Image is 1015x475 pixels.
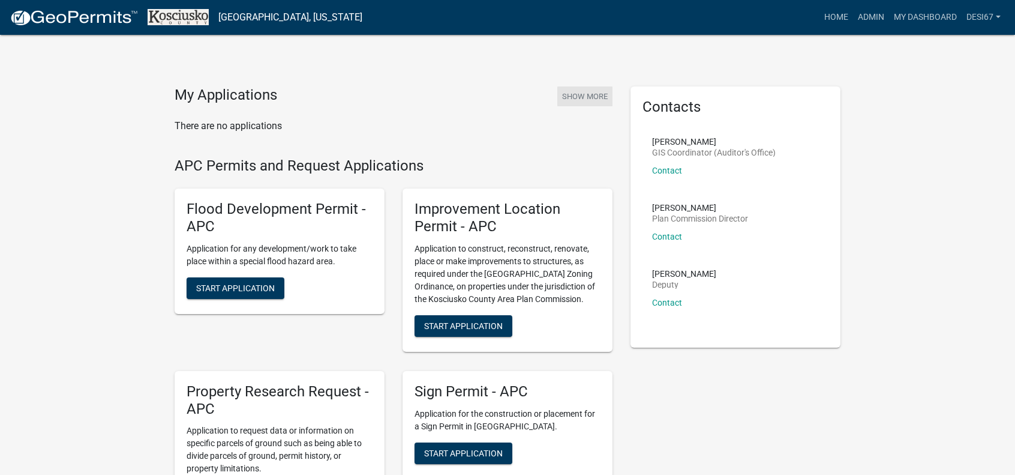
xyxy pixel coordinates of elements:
[187,201,373,235] h5: Flood Development Permit - APC
[415,315,512,337] button: Start Application
[557,86,612,106] button: Show More
[187,243,373,268] p: Application for any development/work to take place within a special flood hazard area.
[415,201,600,235] h5: Improvement Location Permit - APC
[424,448,503,458] span: Start Application
[652,166,682,175] a: Contact
[819,6,853,29] a: Home
[415,243,600,306] p: Application to construct, reconstruct, renovate, place or make improvements to structures, as req...
[652,204,748,212] p: [PERSON_NAME]
[148,9,209,25] img: Kosciusko County, Indiana
[642,98,828,116] h5: Contacts
[652,298,682,307] a: Contact
[652,280,716,289] p: Deputy
[652,138,776,146] p: [PERSON_NAME]
[175,157,612,175] h4: APC Permits and Request Applications
[889,6,962,29] a: My Dashboard
[415,408,600,433] p: Application for the construction or placement for a Sign Permit in [GEOGRAPHIC_DATA].
[187,383,373,418] h5: Property Research Request - APC
[415,443,512,464] button: Start Application
[652,270,716,278] p: [PERSON_NAME]
[424,321,503,330] span: Start Application
[175,86,277,104] h4: My Applications
[853,6,889,29] a: Admin
[187,277,284,299] button: Start Application
[652,148,776,157] p: GIS Coordinator (Auditor's Office)
[196,283,275,292] span: Start Application
[962,6,1005,29] a: desi67
[175,119,612,133] p: There are no applications
[652,232,682,241] a: Contact
[218,7,362,28] a: [GEOGRAPHIC_DATA], [US_STATE]
[652,214,748,223] p: Plan Commission Director
[415,383,600,401] h5: Sign Permit - APC
[187,425,373,475] p: Application to request data or information on specific parcels of ground such as being able to di...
